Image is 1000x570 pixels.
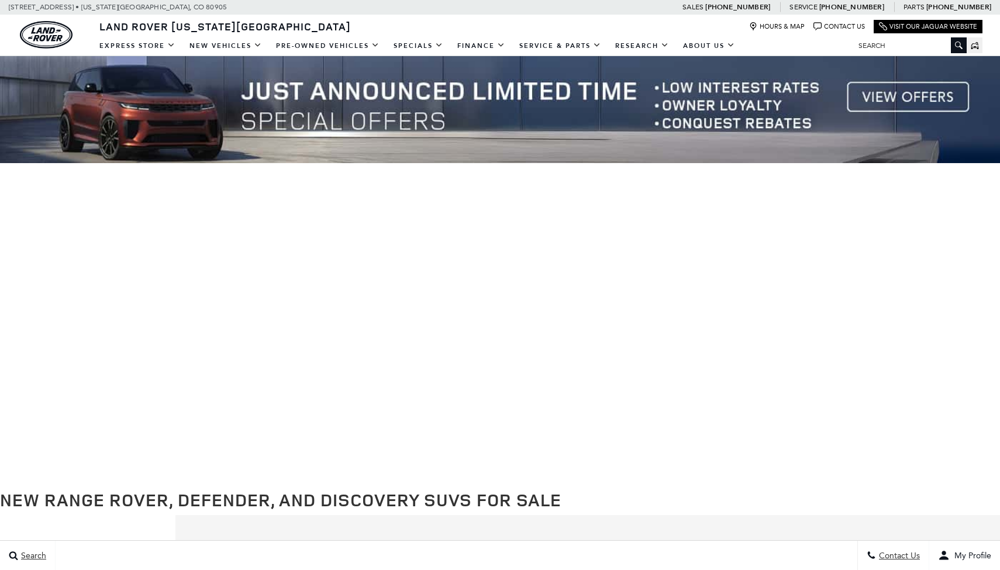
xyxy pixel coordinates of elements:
[92,36,742,56] nav: Main Navigation
[92,36,182,56] a: EXPRESS STORE
[269,36,387,56] a: Pre-Owned Vehicles
[819,2,884,12] a: [PHONE_NUMBER]
[676,36,742,56] a: About Us
[705,2,770,12] a: [PHONE_NUMBER]
[926,2,991,12] a: [PHONE_NUMBER]
[387,36,450,56] a: Specials
[450,36,512,56] a: Finance
[749,22,805,31] a: Hours & Map
[813,22,865,31] a: Contact Us
[20,21,73,49] img: Land Rover
[879,22,977,31] a: Visit Our Jaguar Website
[18,551,46,561] span: Search
[789,3,817,11] span: Service
[876,551,920,561] span: Contact Us
[99,19,351,33] span: Land Rover [US_STATE][GEOGRAPHIC_DATA]
[904,3,925,11] span: Parts
[182,36,269,56] a: New Vehicles
[92,19,358,33] a: Land Rover [US_STATE][GEOGRAPHIC_DATA]
[512,36,608,56] a: Service & Parts
[682,3,704,11] span: Sales
[950,551,991,561] span: My Profile
[850,39,967,53] input: Search
[929,541,1000,570] button: user-profile-menu
[9,3,227,11] a: [STREET_ADDRESS] • [US_STATE][GEOGRAPHIC_DATA], CO 80905
[20,21,73,49] a: land-rover
[608,36,676,56] a: Research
